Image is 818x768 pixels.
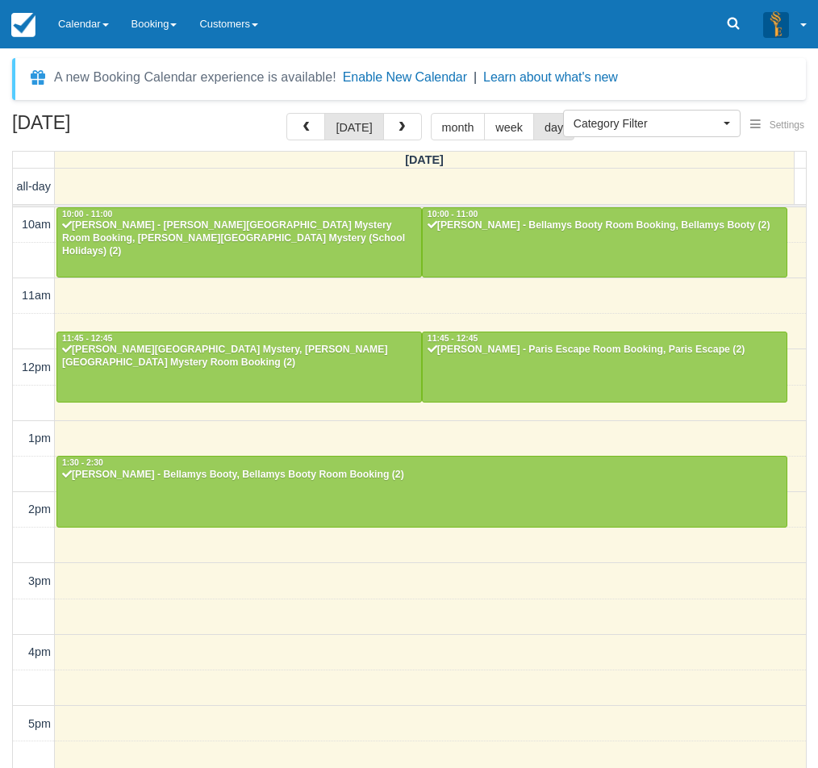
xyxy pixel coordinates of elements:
span: 2pm [28,503,51,515]
span: 10:00 - 11:00 [62,210,112,219]
h2: [DATE] [12,113,216,143]
div: [PERSON_NAME] - Paris Escape Room Booking, Paris Escape (2) [427,344,783,357]
button: [DATE] [324,113,383,140]
a: 10:00 - 11:00[PERSON_NAME] - Bellamys Booty Room Booking, Bellamys Booty (2) [422,207,787,278]
a: 10:00 - 11:00[PERSON_NAME] - [PERSON_NAME][GEOGRAPHIC_DATA] Mystery Room Booking, [PERSON_NAME][G... [56,207,422,278]
span: 4pm [28,645,51,658]
a: Learn about what's new [483,70,618,84]
button: Enable New Calendar [343,69,467,86]
div: [PERSON_NAME] - Bellamys Booty Room Booking, Bellamys Booty (2) [427,219,783,232]
span: 1:30 - 2:30 [62,458,103,467]
span: Category Filter [574,115,720,131]
span: 11am [22,289,51,302]
div: [PERSON_NAME] - Bellamys Booty, Bellamys Booty Room Booking (2) [61,469,783,482]
span: 3pm [28,574,51,587]
button: month [431,113,486,140]
a: 1:30 - 2:30[PERSON_NAME] - Bellamys Booty, Bellamys Booty Room Booking (2) [56,456,787,527]
span: 11:45 - 12:45 [62,334,112,343]
div: [PERSON_NAME][GEOGRAPHIC_DATA] Mystery, [PERSON_NAME][GEOGRAPHIC_DATA] Mystery Room Booking (2) [61,344,417,369]
button: week [484,113,534,140]
div: [PERSON_NAME] - [PERSON_NAME][GEOGRAPHIC_DATA] Mystery Room Booking, [PERSON_NAME][GEOGRAPHIC_DAT... [61,219,417,258]
span: | [474,70,477,84]
img: checkfront-main-nav-mini-logo.png [11,13,35,37]
span: 5pm [28,717,51,730]
button: day [533,113,574,140]
span: 10am [22,218,51,231]
span: all-day [17,180,51,193]
span: 10:00 - 11:00 [428,210,478,219]
span: 1pm [28,432,51,445]
span: 12pm [22,361,51,374]
div: A new Booking Calendar experience is available! [54,68,336,87]
a: 11:45 - 12:45[PERSON_NAME] - Paris Escape Room Booking, Paris Escape (2) [422,332,787,403]
span: [DATE] [405,153,444,166]
span: Settings [770,119,804,131]
button: Settings [741,114,814,137]
a: 11:45 - 12:45[PERSON_NAME][GEOGRAPHIC_DATA] Mystery, [PERSON_NAME][GEOGRAPHIC_DATA] Mystery Room ... [56,332,422,403]
button: Category Filter [563,110,741,137]
span: 11:45 - 12:45 [428,334,478,343]
img: A3 [763,11,789,37]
